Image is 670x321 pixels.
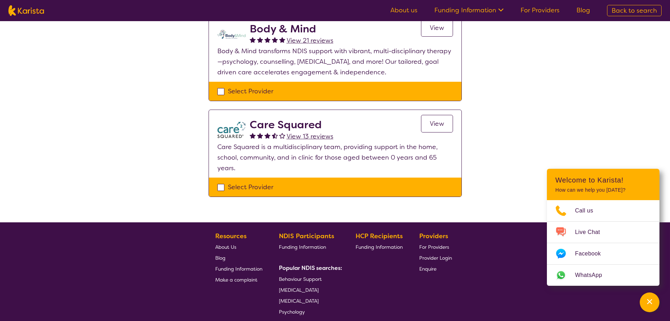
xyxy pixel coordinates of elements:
[279,244,326,250] span: Funding Information
[279,37,285,43] img: fullstar
[217,23,245,46] img: qmpolprhjdhzpcuekzqg.svg
[287,35,333,46] a: View 21 reviews
[575,270,611,280] span: WhatsApp
[215,277,257,283] span: Make a complaint
[612,6,657,15] span: Back to search
[250,132,256,138] img: fullstar
[257,132,263,138] img: fullstar
[419,252,452,263] a: Provider Login
[215,274,262,285] a: Make a complaint
[555,187,651,193] p: How can we help you [DATE]?
[419,255,452,261] span: Provider Login
[217,118,245,142] img: watfhvlxxexrmzu5ckj6.png
[430,24,444,32] span: View
[215,255,225,261] span: Blog
[575,227,608,237] span: Live Chat
[419,241,452,252] a: For Providers
[264,132,270,138] img: fullstar
[279,298,319,304] span: [MEDICAL_DATA]
[279,273,339,284] a: Behaviour Support
[547,265,659,286] a: Web link opens in a new tab.
[215,266,262,272] span: Funding Information
[250,118,333,131] h2: Care Squared
[279,241,339,252] a: Funding Information
[257,37,263,43] img: fullstar
[279,306,339,317] a: Psychology
[419,244,449,250] span: For Providers
[215,241,262,252] a: About Us
[215,263,262,274] a: Funding Information
[279,284,339,295] a: [MEDICAL_DATA]
[272,37,278,43] img: fullstar
[217,46,453,78] p: Body & Mind transforms NDIS support with vibrant, multi-disciplinary therapy—psychology, counsell...
[356,232,403,240] b: HCP Recipients
[607,5,662,16] a: Back to search
[547,200,659,286] ul: Choose channel
[272,132,278,138] img: halfstar
[8,5,44,16] img: Karista logo
[264,37,270,43] img: fullstar
[356,244,403,250] span: Funding Information
[215,244,236,250] span: About Us
[640,292,659,312] button: Channel Menu
[287,36,333,45] span: View 21 reviews
[287,132,333,141] span: View 13 reviews
[250,37,256,43] img: fullstar
[575,248,609,259] span: Facebook
[250,23,333,35] h2: Body & Mind
[555,176,651,184] h2: Welcome to Karista!
[279,287,319,293] span: [MEDICAL_DATA]
[279,276,322,282] span: Behaviour Support
[419,266,436,272] span: Enquire
[287,131,333,142] a: View 13 reviews
[279,264,342,272] b: Popular NDIS searches:
[279,232,334,240] b: NDIS Participants
[419,232,448,240] b: Providers
[279,309,305,315] span: Psychology
[575,205,602,216] span: Call us
[390,6,417,14] a: About us
[576,6,590,14] a: Blog
[521,6,560,14] a: For Providers
[279,295,339,306] a: [MEDICAL_DATA]
[215,252,262,263] a: Blog
[356,241,403,252] a: Funding Information
[279,132,285,138] img: emptystar
[434,6,504,14] a: Funding Information
[419,263,452,274] a: Enquire
[421,115,453,132] a: View
[215,232,247,240] b: Resources
[217,142,453,173] p: Care Squared is a multidisciplinary team, providing support in the home, school, community, and i...
[430,119,444,128] span: View
[547,169,659,286] div: Channel Menu
[421,19,453,37] a: View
